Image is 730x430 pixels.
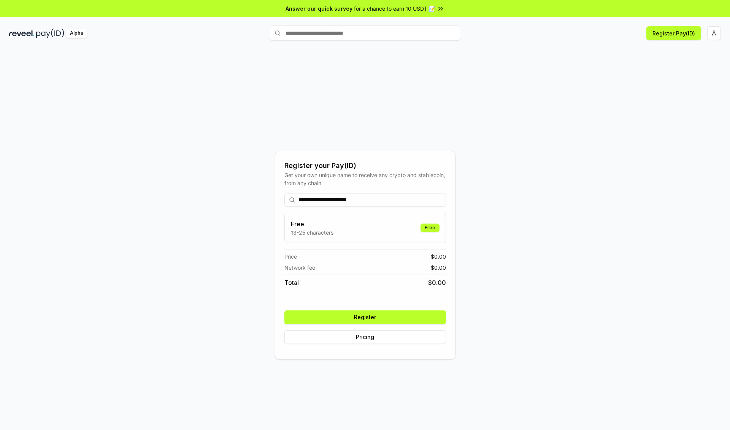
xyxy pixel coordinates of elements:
[284,160,446,171] div: Register your Pay(ID)
[291,229,333,237] p: 13-25 characters
[421,224,440,232] div: Free
[646,26,701,40] button: Register Pay(ID)
[291,219,333,229] h3: Free
[431,253,446,261] span: $ 0.00
[66,29,87,38] div: Alpha
[36,29,64,38] img: pay_id
[284,253,297,261] span: Price
[284,171,446,187] div: Get your own unique name to receive any crypto and stablecoin, from any chain
[354,5,435,13] span: for a chance to earn 10 USDT 📝
[9,29,35,38] img: reveel_dark
[284,264,315,272] span: Network fee
[284,330,446,344] button: Pricing
[428,278,446,287] span: $ 0.00
[284,310,446,324] button: Register
[284,278,299,287] span: Total
[431,264,446,272] span: $ 0.00
[286,5,352,13] span: Answer our quick survey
